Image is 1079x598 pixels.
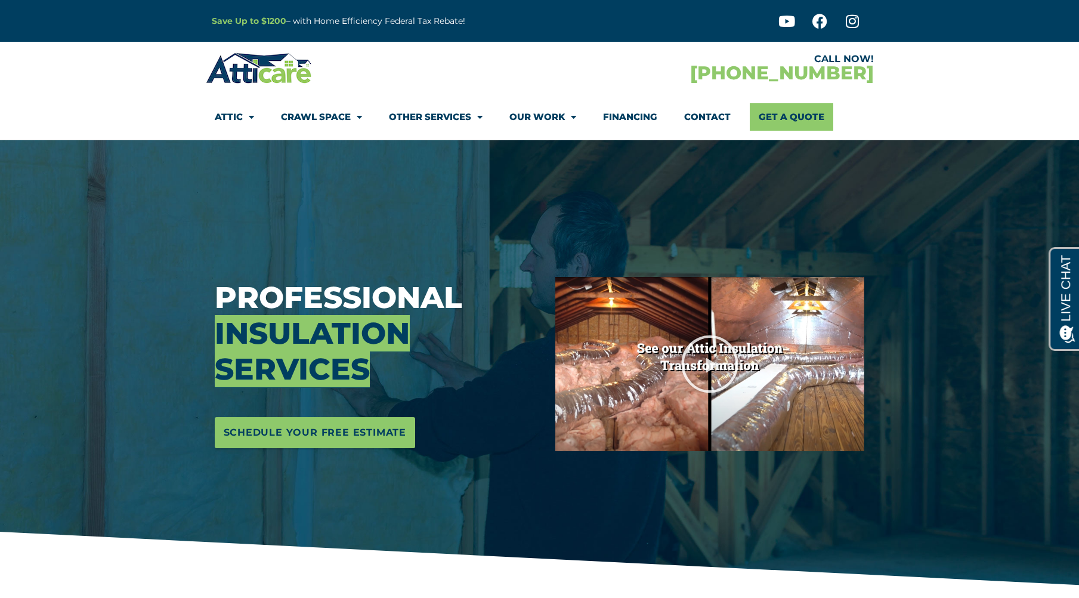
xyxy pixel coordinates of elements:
a: Other Services [389,103,483,131]
iframe: Chat Invitation [6,473,197,562]
a: Contact [684,103,731,131]
a: Save Up to $1200 [212,16,286,26]
div: Play Video [680,334,740,394]
h3: Professional [215,280,538,387]
nav: Menu [215,103,865,131]
a: Get A Quote [750,103,833,131]
span: Insulation Services [215,315,410,387]
a: Financing [603,103,657,131]
span: Schedule Your Free Estimate [224,423,407,442]
a: Our Work [509,103,576,131]
a: Crawl Space [281,103,362,131]
a: Schedule Your Free Estimate [215,417,416,448]
span: Opens a chat window [29,10,96,24]
p: – with Home Efficiency Federal Tax Rebate! [212,14,598,28]
div: CALL NOW! [540,54,874,64]
a: Attic [215,103,254,131]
